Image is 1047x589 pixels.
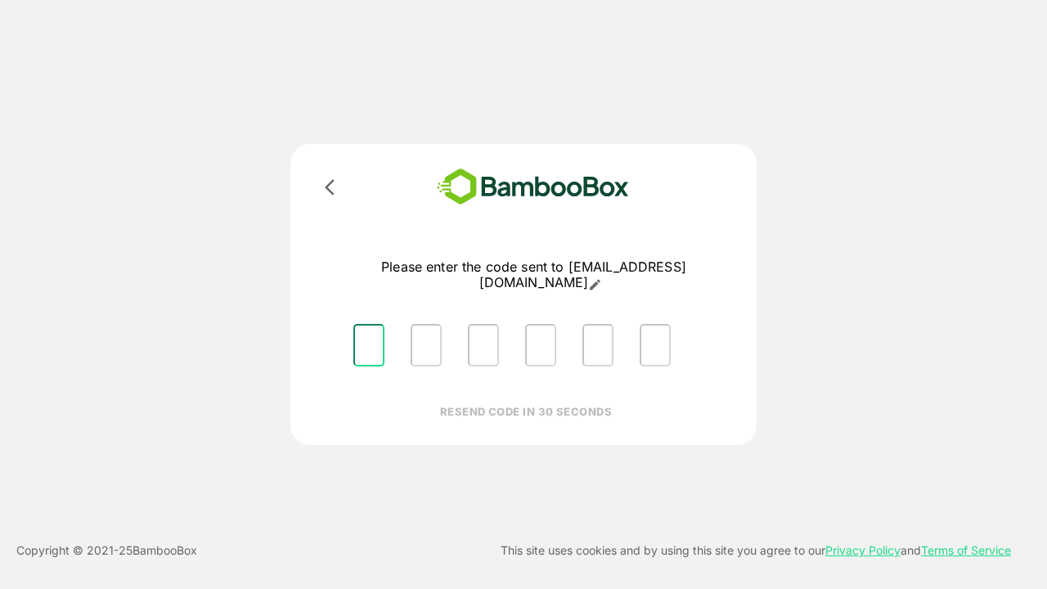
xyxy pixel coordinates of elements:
p: Copyright © 2021- 25 BambooBox [16,541,197,560]
a: Privacy Policy [825,543,901,557]
input: Please enter OTP character 6 [640,324,671,366]
p: This site uses cookies and by using this site you agree to our and [501,541,1011,560]
input: Please enter OTP character 1 [353,324,384,366]
input: Please enter OTP character 4 [525,324,556,366]
input: Please enter OTP character 5 [582,324,613,366]
input: Please enter OTP character 2 [411,324,442,366]
input: Please enter OTP character 3 [468,324,499,366]
a: Terms of Service [921,543,1011,557]
img: bamboobox [413,164,653,210]
p: Please enter the code sent to [EMAIL_ADDRESS][DOMAIN_NAME] [340,259,727,291]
